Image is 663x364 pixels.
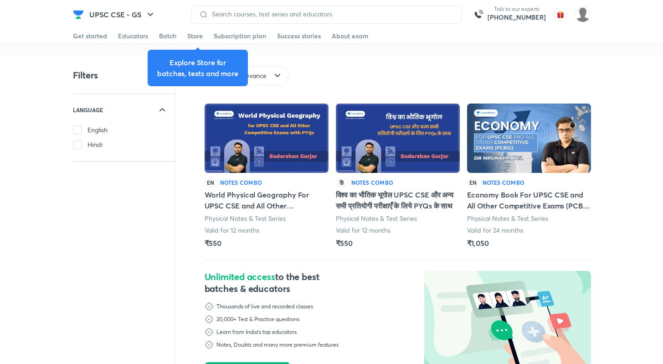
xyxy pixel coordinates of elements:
div: Explore Store for batches, tests and more [155,57,241,79]
button: UPSC CSE - GS [84,5,161,24]
img: avatar [553,7,568,22]
a: Store [187,29,203,43]
p: Notes, Doubts and many more premium features [216,341,339,348]
a: Success stories [277,29,321,43]
h6: Notes Combo [220,178,262,187]
p: हि [336,178,348,187]
div: Batch [159,31,176,41]
p: Valid for 12 months [336,226,391,235]
div: Educators [118,31,148,41]
img: Company Logo [73,9,84,20]
span: English [87,125,108,135]
h5: ₹1,050 [467,238,489,249]
h4: Unlimited access [205,271,348,295]
p: Valid for 24 months [467,226,523,235]
div: About exam [332,31,369,41]
a: About exam [332,29,369,43]
img: Batch Thumbnail [336,104,460,173]
p: Talk to our experts [488,5,546,13]
img: Ayush Kumar [575,7,591,22]
h6: Notes Combo [351,178,394,187]
h6: LANGUAGE [73,105,103,114]
div: Get started [73,31,107,41]
div: Store [187,31,203,41]
span: to the best batches & educators [205,270,319,295]
a: [PHONE_NUMBER] [488,13,546,22]
h6: Notes Combo [483,178,525,187]
p: Learn from India’s top educators [216,328,297,336]
a: Batch [159,29,176,43]
p: Physical Notes & Test Series [205,214,286,223]
p: EN [467,178,479,187]
h5: विश्व का भौतिक भूगोल UPSC CSE और अन्य सभी प्रतियोगी परीक्षाएँ के लिये PYQs के साथ [336,189,460,211]
a: Subscription plan [214,29,266,43]
h5: World Physical Geography For UPSC CSE and All Other Competitive Exams with PYQs [205,189,329,211]
p: Physical Notes & Test Series [336,214,417,223]
h4: Filters [73,69,98,81]
h5: ₹550 [336,238,353,249]
a: Educators [118,29,148,43]
p: Physical Notes & Test Series [467,214,549,223]
a: Get started [73,29,107,43]
img: Batch Thumbnail [467,104,591,173]
p: 20,000+ Test & Practice questions [216,316,299,323]
img: Batch Thumbnail [205,104,329,173]
img: call-us [469,5,488,24]
p: EN [205,178,216,187]
h5: Economy Book For UPSC CSE and All Other Competitive Exams (PCB 12) By [PERSON_NAME] [467,189,591,211]
div: Subscription plan [214,31,266,41]
h5: ₹550 [205,238,222,249]
div: Success stories [277,31,321,41]
input: Search courses, test series and educators [208,10,454,18]
span: Hindi [87,140,103,149]
p: Thousands of live and recorded classes [216,303,313,310]
p: Valid for 12 months [205,226,259,235]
